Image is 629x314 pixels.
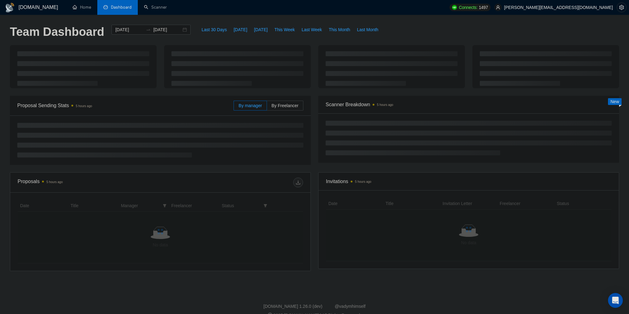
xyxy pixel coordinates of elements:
[325,25,353,35] button: This Month
[18,178,160,187] div: Proposals
[251,25,271,35] button: [DATE]
[610,99,619,104] span: New
[254,26,268,33] span: [DATE]
[46,180,63,184] time: 5 hours ago
[201,26,227,33] span: Last 30 Days
[353,25,382,35] button: Last Month
[617,5,627,10] a: setting
[274,26,295,33] span: This Week
[73,5,91,10] a: homeHome
[144,5,167,10] a: searchScanner
[264,304,323,309] a: [DOMAIN_NAME] 1.26.0 (dev)
[298,25,325,35] button: Last Week
[146,27,151,32] span: swap-right
[103,5,108,9] span: dashboard
[479,4,488,11] span: 1497
[115,26,143,33] input: Start date
[146,27,151,32] span: to
[17,102,234,109] span: Proposal Sending Stats
[326,101,612,108] span: Scanner Breakdown
[357,26,378,33] span: Last Month
[198,25,230,35] button: Last 30 Days
[5,3,15,13] img: logo
[153,26,181,33] input: End date
[377,103,393,107] time: 5 hours ago
[335,304,365,309] a: @vadymhimself
[234,26,247,33] span: [DATE]
[271,25,298,35] button: This Week
[239,103,262,108] span: By manager
[111,5,132,10] span: Dashboard
[302,26,322,33] span: Last Week
[608,293,623,308] div: Open Intercom Messenger
[452,5,457,10] img: upwork-logo.png
[230,25,251,35] button: [DATE]
[617,2,627,12] button: setting
[496,5,500,10] span: user
[272,103,298,108] span: By Freelancer
[459,4,477,11] span: Connects:
[329,26,350,33] span: This Month
[10,25,104,39] h1: Team Dashboard
[326,178,611,185] span: Invitations
[76,104,92,108] time: 5 hours ago
[355,180,371,183] time: 5 hours ago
